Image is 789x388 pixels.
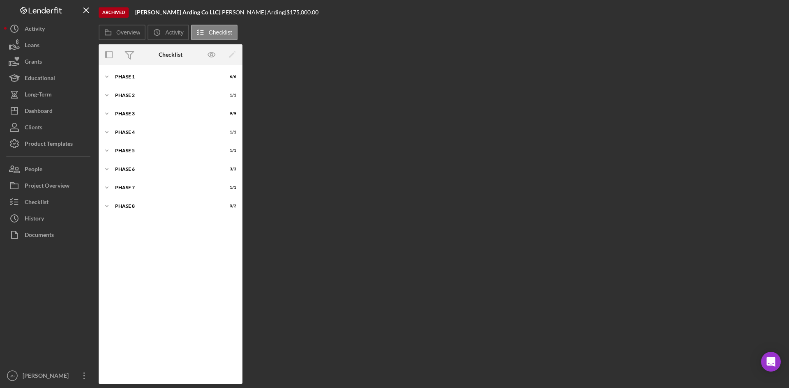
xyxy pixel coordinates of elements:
[221,167,236,172] div: 3 / 3
[115,111,216,116] div: Phase 3
[221,74,236,79] div: 6 / 6
[115,93,216,98] div: Phase 2
[25,70,55,88] div: Educational
[10,374,14,378] text: JS
[4,177,95,194] button: Project Overview
[25,37,39,55] div: Loans
[25,119,42,138] div: Clients
[4,119,95,135] button: Clients
[25,161,42,179] div: People
[159,51,182,58] div: Checklist
[220,9,286,16] div: [PERSON_NAME] Arding |
[99,25,145,40] button: Overview
[25,53,42,72] div: Grants
[25,227,54,245] div: Documents
[148,25,189,40] button: Activity
[221,185,236,190] div: 1 / 1
[221,148,236,153] div: 1 / 1
[209,29,232,36] label: Checklist
[221,130,236,135] div: 1 / 1
[221,204,236,209] div: 0 / 2
[25,194,48,212] div: Checklist
[4,21,95,37] button: Activity
[221,93,236,98] div: 1 / 1
[4,53,95,70] button: Grants
[115,130,216,135] div: Phase 4
[286,9,321,16] div: $175,000.00
[115,204,216,209] div: Phase 8
[761,352,781,372] div: Open Intercom Messenger
[221,111,236,116] div: 9 / 9
[115,74,216,79] div: Phase 1
[99,7,129,18] div: Archived
[116,29,140,36] label: Overview
[25,103,53,121] div: Dashboard
[21,367,74,386] div: [PERSON_NAME]
[191,25,238,40] button: Checklist
[115,185,216,190] div: Phase 7
[4,210,95,227] button: History
[4,227,95,243] button: Documents
[4,103,95,119] button: Dashboard
[135,9,220,16] div: |
[115,148,216,153] div: Phase 5
[4,86,95,103] button: Long-Term
[25,135,73,154] div: Product Templates
[4,135,95,152] button: Product Templates
[25,86,52,105] div: Long-Term
[4,367,95,384] button: JS[PERSON_NAME]
[4,194,95,210] button: Checklist
[135,9,219,16] b: [PERSON_NAME] Arding Co LLC
[25,177,69,196] div: Project Overview
[25,210,44,229] div: History
[4,37,95,53] button: Loans
[4,161,95,177] button: People
[115,167,216,172] div: Phase 6
[165,29,183,36] label: Activity
[4,70,95,86] button: Educational
[25,21,45,39] div: Activity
